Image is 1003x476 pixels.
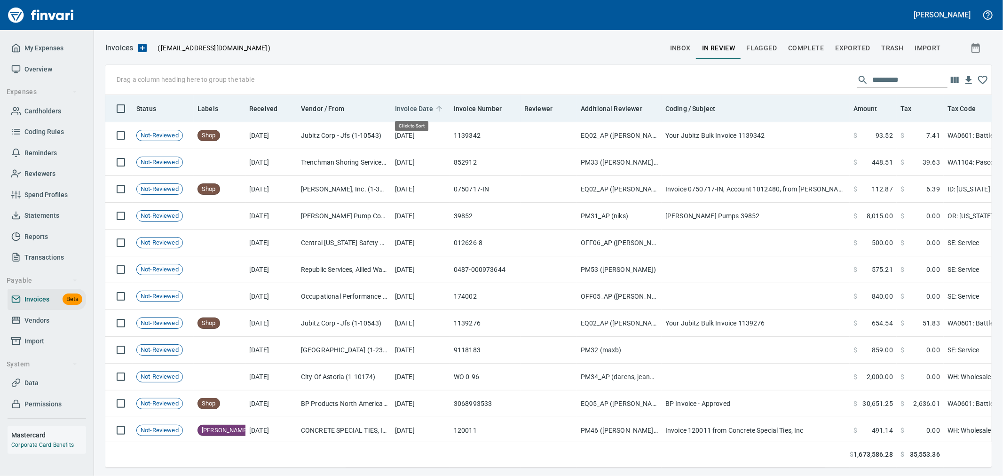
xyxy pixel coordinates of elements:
[136,103,156,114] span: Status
[198,131,220,140] span: Shop
[6,4,76,26] img: Finvari
[662,310,850,337] td: Your Jubitz Bulk Invoice 1139276
[24,377,39,389] span: Data
[926,345,940,355] span: 0.00
[137,426,182,435] span: Not-Reviewed
[853,292,857,301] span: $
[8,289,86,310] a: InvoicesBeta
[853,265,857,274] span: $
[450,256,521,283] td: 0487-000973644
[105,42,133,54] nav: breadcrumb
[450,149,521,176] td: 852912
[8,59,86,80] a: Overview
[297,122,391,149] td: Jubitz Corp - Jfs (1-10543)
[297,149,391,176] td: Trenchman Shoring Services Inc (1-38757)
[391,176,450,203] td: [DATE]
[900,292,904,301] span: $
[8,247,86,268] a: Transactions
[297,337,391,364] td: [GEOGRAPHIC_DATA] (1-23871)
[198,319,220,328] span: Shop
[8,331,86,352] a: Import
[910,450,940,460] span: 35,553.36
[24,63,52,75] span: Overview
[8,205,86,226] a: Statements
[853,399,857,408] span: $
[900,318,904,328] span: $
[900,265,904,274] span: $
[24,126,64,138] span: Coding Rules
[24,335,44,347] span: Import
[391,122,450,149] td: [DATE]
[297,203,391,230] td: [PERSON_NAME] Pump Company, Inc (1-39798)
[137,185,182,194] span: Not-Reviewed
[867,211,893,221] span: 8,015.00
[137,265,182,274] span: Not-Reviewed
[391,256,450,283] td: [DATE]
[853,450,893,460] span: 1,673,586.28
[577,417,662,444] td: PM46 ([PERSON_NAME], [PERSON_NAME], [PERSON_NAME], [PERSON_NAME])
[245,230,297,256] td: [DATE]
[872,238,893,247] span: 500.00
[867,372,893,381] span: 2,000.00
[24,105,61,117] span: Cardholders
[8,184,86,206] a: Spend Profiles
[872,318,893,328] span: 654.54
[249,103,277,114] span: Received
[245,149,297,176] td: [DATE]
[853,103,877,114] span: Amount
[577,337,662,364] td: PM32 (maxb)
[853,184,857,194] span: $
[8,121,86,143] a: Coding Rules
[900,399,904,408] span: $
[8,143,86,164] a: Reminders
[926,131,940,140] span: 7.41
[926,211,940,221] span: 0.00
[882,42,904,54] span: trash
[450,230,521,256] td: 012626-8
[245,364,297,390] td: [DATE]
[577,364,662,390] td: PM34_AP (darens, jeanaw, markt)
[926,292,940,301] span: 0.00
[249,103,290,114] span: Received
[8,310,86,331] a: Vendors
[900,131,904,140] span: $
[450,364,521,390] td: WO 0-96
[8,394,86,415] a: Permissions
[914,399,940,408] span: 2,636.01
[63,294,82,305] span: Beta
[872,426,893,435] span: 491.14
[245,390,297,417] td: [DATE]
[297,176,391,203] td: [PERSON_NAME], Inc. (1-39587)
[137,158,182,167] span: Not-Reviewed
[198,185,220,194] span: Shop
[853,158,857,167] span: $
[245,283,297,310] td: [DATE]
[297,417,391,444] td: CONCRETE SPECIAL TIES, INC (1-11162)
[577,390,662,417] td: EQ05_AP ([PERSON_NAME], [PERSON_NAME], [PERSON_NAME])
[948,103,976,114] span: Tax Code
[11,430,86,440] h6: Mastercard
[197,103,230,114] span: Labels
[702,42,735,54] span: In Review
[133,42,152,54] button: Upload an Invoice
[900,184,904,194] span: $
[198,399,220,408] span: Shop
[450,390,521,417] td: 3068993533
[853,345,857,355] span: $
[450,283,521,310] td: 174002
[962,73,976,87] button: Download Table
[297,283,391,310] td: Occupational Performance Company LLC (1-38610)
[662,176,850,203] td: Invoice 0750717-IN, Account 1012480, from [PERSON_NAME]
[245,310,297,337] td: [DATE]
[297,390,391,417] td: BP Products North America Inc. (1-39953)
[24,315,49,326] span: Vendors
[926,238,940,247] span: 0.00
[297,364,391,390] td: City Of Astoria (1-10174)
[7,275,78,286] span: Payable
[105,42,133,54] p: Invoices
[835,42,870,54] span: Exported
[24,398,62,410] span: Permissions
[915,42,941,54] span: Import
[853,103,890,114] span: Amount
[900,372,904,381] span: $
